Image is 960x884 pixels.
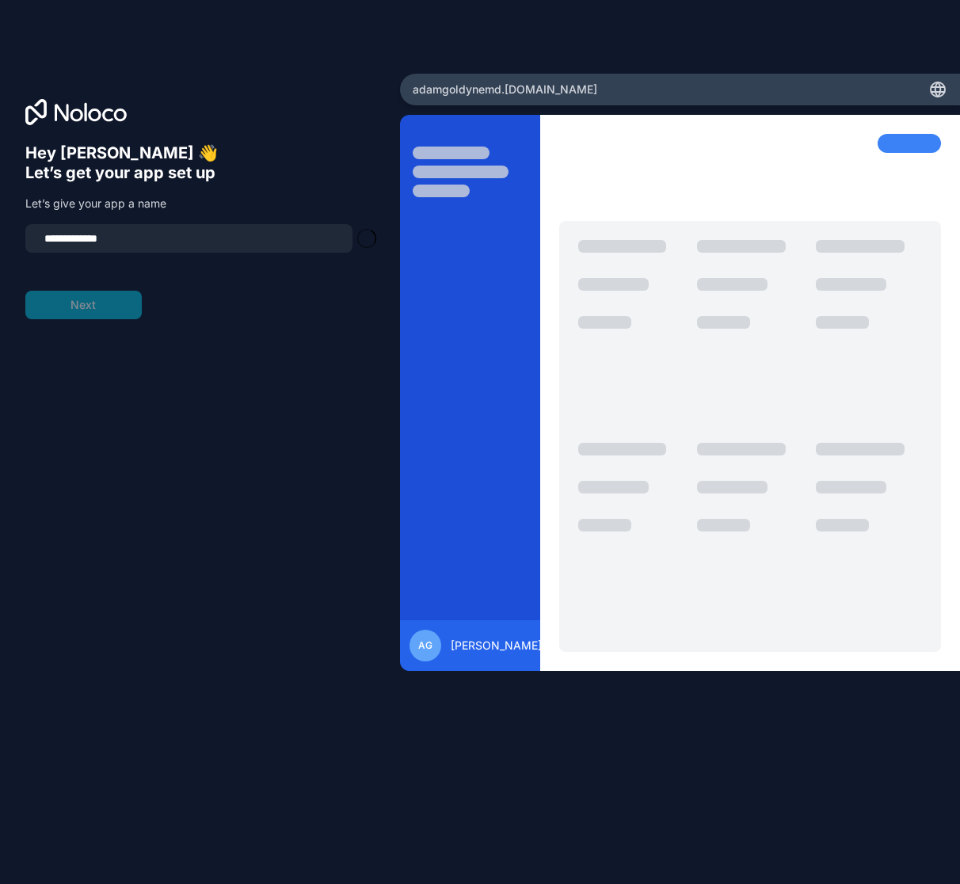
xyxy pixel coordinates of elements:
span: [PERSON_NAME] [451,638,542,653]
span: AG [418,639,432,652]
h6: Hey [PERSON_NAME] 👋 [25,143,375,163]
span: adamgoldynemd .[DOMAIN_NAME] [413,82,597,97]
h6: Let’s get your app set up [25,163,375,183]
p: Let’s give your app a name [25,196,375,211]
